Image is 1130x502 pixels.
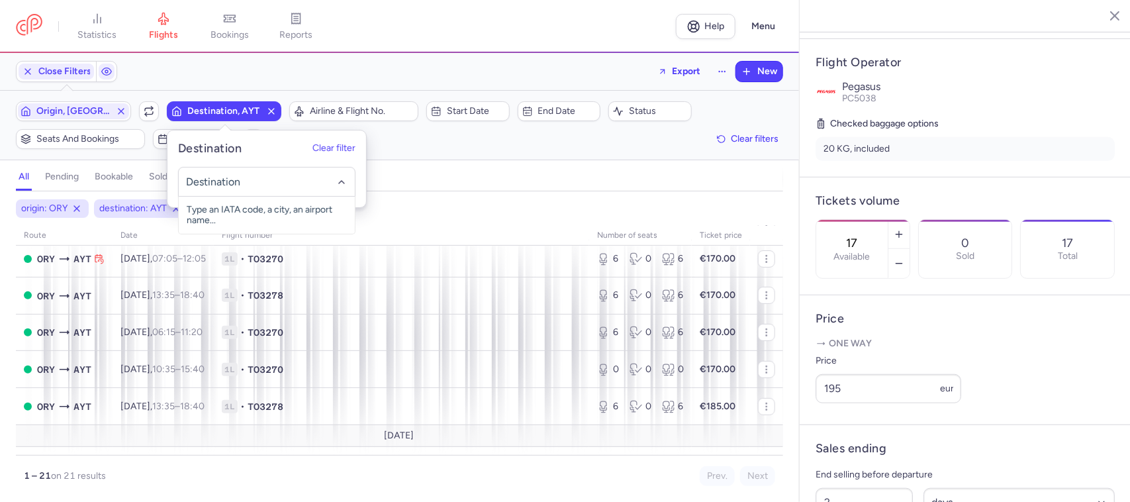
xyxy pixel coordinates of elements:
p: End selling before departure [816,467,1115,483]
span: Start date [447,106,505,117]
strong: €170.00 [700,253,735,264]
time: 06:15 [152,326,175,338]
span: 1L [222,289,238,302]
h4: Sales ending [816,441,886,456]
button: Days of week [153,129,236,149]
span: – [152,364,205,375]
button: Menu [743,14,783,39]
span: Help [705,21,725,31]
time: 13:35 [152,401,175,412]
span: Status [629,106,687,117]
span: Orly, Paris, France [37,362,55,377]
span: Close Filters [38,66,91,77]
th: Flight number [214,226,589,246]
strong: €170.00 [700,289,735,301]
a: Help [676,14,735,39]
time: 12:05 [183,253,206,264]
time: 07:05 [152,253,177,264]
span: AYT [73,252,91,266]
strong: €185.00 [700,401,735,412]
span: [DATE], [120,364,205,375]
span: – [152,253,206,264]
span: TO3278 [248,289,283,302]
span: PC5038 [842,93,876,104]
time: 10:35 [152,364,175,375]
span: TO3270 [248,252,283,266]
strong: €170.00 [700,326,735,338]
span: Clear filters [731,134,778,144]
span: New [757,66,777,77]
h4: all [19,171,29,183]
div: 0 [597,363,619,376]
span: TO3270 [248,326,283,339]
span: AYT [73,289,91,303]
span: 1L [222,363,238,376]
span: • [240,400,245,413]
div: 6 [597,252,619,266]
span: – [152,401,205,412]
span: [DATE], [120,326,203,338]
button: End date [518,101,601,121]
p: 17 [1062,236,1073,250]
time: 18:40 [180,289,205,301]
label: Available [833,252,870,262]
span: destination: AYT [99,202,167,215]
time: 18:40 [180,401,205,412]
th: Ticket price [692,226,750,246]
span: 1L [222,326,238,339]
span: Destination, AYT [187,106,261,117]
span: Type an IATA code, a city, an airport name... [179,197,355,234]
a: statistics [64,12,130,41]
button: Export [649,61,709,82]
span: flights [149,29,178,41]
button: Close Filters [17,62,96,81]
h4: Flight Operator [816,55,1115,70]
h4: Tickets volume [816,193,1115,209]
span: AYT [73,399,91,414]
div: 6 [597,326,619,339]
span: bookings [211,29,249,41]
div: 0 [630,289,651,302]
span: – [152,289,205,301]
th: route [16,226,113,246]
button: New [736,62,782,81]
time: 15:40 [181,364,205,375]
span: TO3278 [248,400,283,413]
span: • [240,363,245,376]
h4: sold out [149,171,183,183]
strong: €170.00 [700,364,735,375]
p: Total [1058,251,1078,262]
th: date [113,226,214,246]
div: 0 [630,400,651,413]
span: – [152,326,203,338]
span: eur [940,383,954,394]
span: AYT [73,325,91,340]
p: Sold [956,251,974,262]
div: 0 [630,252,651,266]
span: Origin, [GEOGRAPHIC_DATA] [36,106,111,117]
div: 0 [630,326,651,339]
time: 13:35 [152,289,175,301]
span: Orly, Paris, France [37,325,55,340]
div: 6 [597,289,619,302]
h5: Checked baggage options [816,116,1115,132]
button: Clear filter [312,144,355,154]
span: End date [538,106,596,117]
span: [DATE], [120,401,205,412]
a: bookings [197,12,263,41]
div: 6 [662,289,684,302]
a: flights [130,12,197,41]
p: One way [816,337,1115,350]
button: Airline & Flight No. [289,101,418,121]
button: Seats and bookings [16,129,145,149]
img: Pegasus logo [816,81,837,102]
button: Status [608,101,692,121]
button: Clear filters [712,129,783,149]
p: Pegasus [842,81,1115,93]
span: • [240,289,245,302]
span: • [240,326,245,339]
span: Seats and bookings [36,134,140,144]
input: -searchbox [185,175,348,189]
button: Destination, AYT [167,101,282,121]
a: CitizenPlane red outlined logo [16,14,42,38]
